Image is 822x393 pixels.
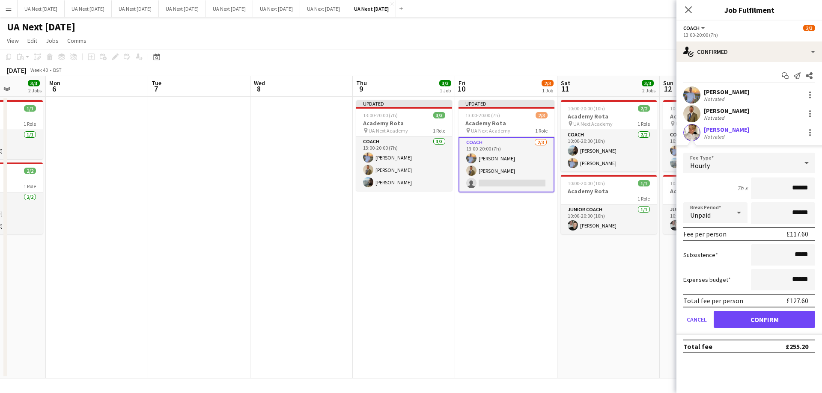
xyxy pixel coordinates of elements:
span: 13:00-20:00 (7h) [465,112,500,118]
div: [PERSON_NAME] [704,107,749,115]
div: Not rated [704,115,726,121]
span: 11 [560,84,570,94]
button: Confirm [714,311,815,328]
a: Jobs [42,35,62,46]
a: Comms [64,35,90,46]
div: BST [53,67,62,73]
span: 13:00-20:00 (7h) [363,112,398,118]
span: 3/3 [642,80,654,86]
div: Total fee per person [683,296,743,305]
a: View [3,35,22,46]
span: 10:00-20:00 (10h) [568,105,605,112]
span: 12 [662,84,673,94]
div: Updated13:00-20:00 (7h)2/3Academy Rota UA Next Academy1 RoleCoach2/313:00-20:00 (7h)[PERSON_NAME]... [459,100,554,192]
span: 3/3 [28,80,40,86]
button: Coach [683,25,706,31]
div: 2 Jobs [28,87,42,94]
div: 2 Jobs [642,87,655,94]
span: Sat [561,79,570,87]
label: Subsistence [683,251,718,259]
span: Edit [27,37,37,44]
span: Coach [683,25,700,31]
div: [PERSON_NAME] [704,126,749,133]
span: Fri [459,79,465,87]
app-card-role: Coach2/210:00-18:00 (8h)[PERSON_NAME][PERSON_NAME] [663,130,759,171]
span: Unpaid [690,211,711,219]
button: UA Next [DATE] [159,0,206,17]
h3: Academy Rota [356,119,452,127]
span: 1 Role [637,195,650,202]
span: View [7,37,19,44]
span: Wed [254,79,265,87]
app-job-card: 10:00-18:00 (8h)1/1Academy Rota1 RoleJunior Coach1/110:00-18:00 (8h)[PERSON_NAME] [663,175,759,234]
h3: Academy Rota [663,187,759,195]
div: Updated [459,100,554,107]
span: 8 [253,84,265,94]
button: UA Next [DATE] [206,0,253,17]
div: [PERSON_NAME] [704,88,749,96]
span: 7 [150,84,161,94]
button: UA Next [DATE] [18,0,65,17]
label: Expenses budget [683,276,731,284]
span: 10:00-18:00 (8h) [670,105,705,112]
span: Hourly [690,161,710,170]
span: 1 Role [24,121,36,127]
app-job-card: 10:00-20:00 (10h)2/2Academy Rota UA Next Academy1 RoleCoach2/210:00-20:00 (10h)[PERSON_NAME][PERS... [561,100,657,171]
div: 1 Job [542,87,553,94]
span: UA Next Academy [676,121,715,127]
span: 2/3 [803,25,815,31]
div: 1 Job [440,87,451,94]
div: Fee per person [683,230,727,238]
div: £117.60 [786,230,808,238]
h3: Academy Rota [459,119,554,127]
app-job-card: 10:00-18:00 (8h)2/2Academy Rota UA Next Academy1 RoleCoach2/210:00-18:00 (8h)[PERSON_NAME][PERSON... [663,100,759,171]
app-job-card: Updated13:00-20:00 (7h)3/3Academy Rota UA Next Academy1 RoleCoach3/313:00-20:00 (7h)[PERSON_NAME]... [356,100,452,191]
span: Week 40 [28,67,50,73]
span: 1/1 [638,180,650,186]
a: Edit [24,35,41,46]
app-card-role: Junior Coach1/110:00-18:00 (8h)[PERSON_NAME] [663,205,759,234]
app-card-role: Junior Coach1/110:00-20:00 (10h)[PERSON_NAME] [561,205,657,234]
button: UA Next [DATE] [253,0,300,17]
span: UA Next Academy [471,127,510,134]
button: UA Next [DATE] [65,0,112,17]
app-job-card: 10:00-20:00 (10h)1/1Academy Rota1 RoleJunior Coach1/110:00-20:00 (10h)[PERSON_NAME] [561,175,657,234]
span: 2/2 [638,105,650,112]
span: UA Next Academy [369,127,408,134]
span: 10:00-20:00 (10h) [568,180,605,186]
span: Jobs [46,37,59,44]
button: UA Next [DATE] [347,0,396,17]
div: Total fee [683,342,712,351]
span: 1 Role [433,127,445,134]
button: UA Next [DATE] [112,0,159,17]
span: 3/3 [433,112,445,118]
div: £255.20 [786,342,808,351]
div: [DATE] [7,66,27,74]
h3: Academy Rota [561,187,657,195]
div: Not rated [704,133,726,140]
div: Confirmed [676,41,822,62]
div: 7h x [737,184,748,192]
span: 3/3 [439,80,451,86]
h3: Job Fulfilment [676,4,822,15]
span: Thu [356,79,367,87]
span: Comms [67,37,86,44]
span: 2/2 [24,168,36,174]
span: 1 Role [535,127,548,134]
h3: Academy Rota [663,112,759,120]
app-card-role: Coach2/210:00-20:00 (10h)[PERSON_NAME][PERSON_NAME] [561,130,657,171]
span: 6 [48,84,60,94]
span: UA Next Academy [573,121,613,127]
button: UA Next [DATE] [300,0,347,17]
button: Cancel [683,311,710,328]
span: 2/3 [542,80,554,86]
div: 13:00-20:00 (7h) [683,32,815,38]
app-card-role: Coach2/313:00-20:00 (7h)[PERSON_NAME][PERSON_NAME] [459,137,554,192]
div: Not rated [704,96,726,102]
span: 1 Role [24,183,36,189]
div: Updated [356,100,452,107]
